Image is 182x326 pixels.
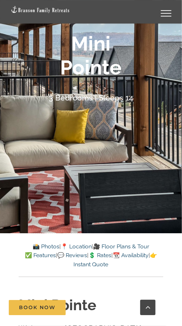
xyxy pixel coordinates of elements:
h4: 3 Bedrooms | Sleeps 14 [49,93,133,102]
a: 📆 Availability [113,252,149,259]
p: | | | | | | [19,242,163,269]
a: 💲 Rates [89,252,111,259]
h1: Mini Pointe [19,295,163,316]
span: Book Now [19,305,56,311]
a: 💬 Reviews [57,252,87,259]
a: ✅ Features [25,252,56,259]
a: 📍 Location [61,243,92,250]
a: 🎥 Floor Plans & Tour [93,243,149,250]
img: Branson Family Retreats Logo [11,6,70,13]
a: 👉 Instant Quote [74,252,157,268]
b: Mini Pointe [60,32,122,79]
a: 📸 Photos [33,243,59,250]
a: Book Now [9,300,66,315]
a: Toggle Menu [152,10,180,17]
